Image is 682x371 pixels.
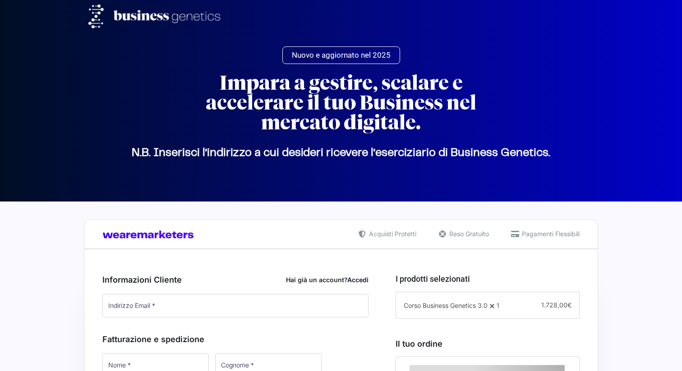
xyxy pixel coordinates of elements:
[396,273,580,285] h3: I prodotti selezionati
[282,46,400,64] a: Nuovo e aggiornato nel 2025
[286,275,369,284] div: Hai già un account?
[102,333,369,345] h3: Fatturazione e spedizione
[447,229,489,238] span: Reso Gratuito
[179,73,503,133] h2: Impara a gestire, scalare e accelerare il tuo Business nel mercato digitale.
[520,229,580,238] span: Pagamenti Flessibili
[567,301,571,309] span: €
[102,274,369,286] h3: Informazioni Cliente
[404,302,488,309] span: Corso Business Genetics 3.0
[497,302,499,309] span: 1
[347,276,369,284] a: Accedi
[292,51,391,59] span: Nuovo e aggiornato nel 2025
[396,338,580,350] h3: Il tuo ordine
[367,229,416,238] span: Acquisti Protetti
[102,294,369,317] input: Indirizzo Email *
[541,301,571,309] span: 1.728,00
